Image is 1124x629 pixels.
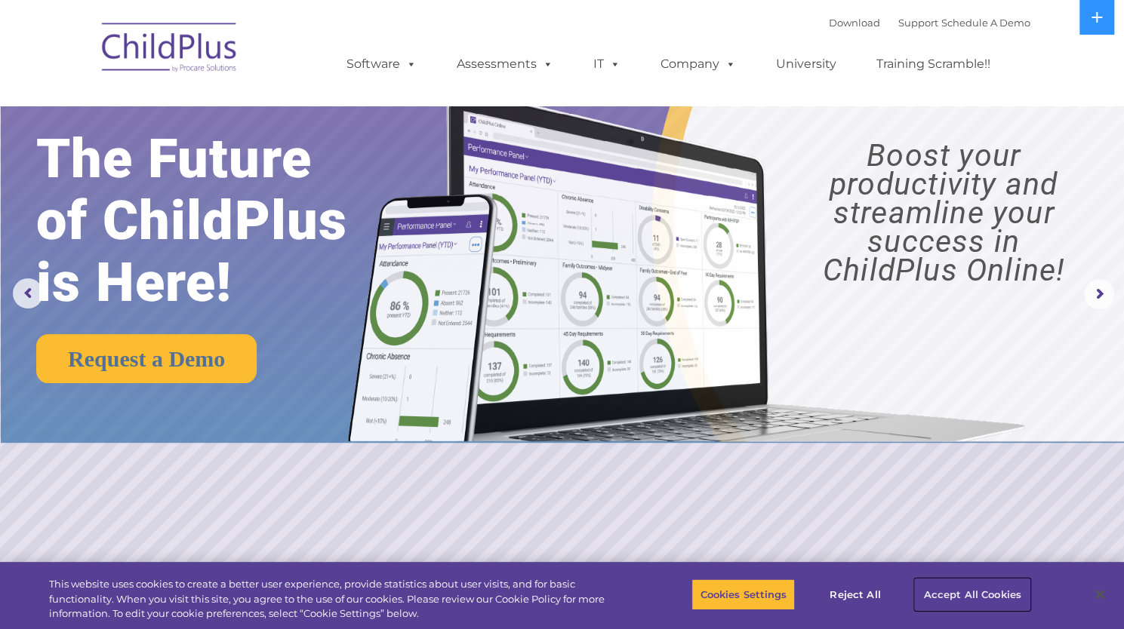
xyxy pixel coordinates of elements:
[941,17,1030,29] a: Schedule A Demo
[861,49,1005,79] a: Training Scramble!!
[210,161,274,173] span: Phone number
[1083,578,1116,611] button: Close
[210,100,256,111] span: Last name
[442,49,568,79] a: Assessments
[829,17,1030,29] font: |
[578,49,636,79] a: IT
[645,49,751,79] a: Company
[898,17,938,29] a: Support
[691,578,795,610] button: Cookies Settings
[331,49,432,79] a: Software
[49,577,618,621] div: This website uses cookies to create a better user experience, provide statistics about user visit...
[777,141,1110,284] rs-layer: Boost your productivity and streamline your success in ChildPlus Online!
[761,49,851,79] a: University
[808,578,902,610] button: Reject All
[36,128,396,314] rs-layer: The Future of ChildPlus is Here!
[36,334,257,383] a: Request a Demo
[94,12,245,87] img: ChildPlus by Procare Solutions
[915,578,1029,610] button: Accept All Cookies
[829,17,880,29] a: Download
